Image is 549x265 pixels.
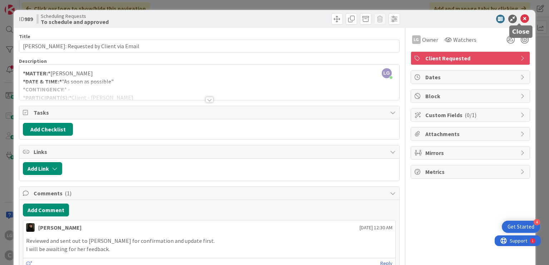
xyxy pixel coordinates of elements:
span: Metrics [425,167,517,176]
p: "As soon as possible" [23,77,395,86]
span: Custom Fields [425,111,517,119]
p: I will be awaiting for her feedback. [26,245,392,253]
span: ( 0/1 ) [465,111,476,119]
div: LG [412,35,421,44]
span: Dates [425,73,517,81]
button: Add Checklist [23,123,73,136]
span: Links [34,147,386,156]
span: Block [425,92,517,100]
h5: Close [512,28,530,35]
span: Tasks [34,108,386,117]
button: Add Comment [23,204,69,216]
label: Title [19,33,30,40]
span: LG [382,68,392,78]
span: Mirrors [425,149,517,157]
span: ( 1 ) [65,190,71,197]
strong: *DATE & TIME:* [23,78,62,85]
b: 989 [24,15,33,22]
div: 4 [534,219,540,225]
b: To schedule and approved [41,19,109,25]
img: ES [26,223,35,232]
div: 1 [37,3,39,9]
div: Get Started [508,223,534,230]
span: [DATE] 12:30 AM [360,224,392,231]
span: Client Requested [425,54,517,62]
div: Open Get Started checklist, remaining modules: 4 [502,221,540,233]
span: Attachments [425,130,517,138]
span: Description [19,58,47,64]
span: Scheduling Requests [41,13,109,19]
span: ID [19,15,33,23]
span: Comments [34,189,386,197]
p: Reviewed and sent out to [PERSON_NAME] for confirmation and update first. [26,237,392,245]
button: Add Link [23,162,62,175]
input: type card name here... [19,40,399,52]
p: [PERSON_NAME] [23,69,395,77]
div: [PERSON_NAME] [38,223,81,232]
span: Watchers [453,35,476,44]
span: Support [15,1,33,10]
span: Owner [422,35,438,44]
